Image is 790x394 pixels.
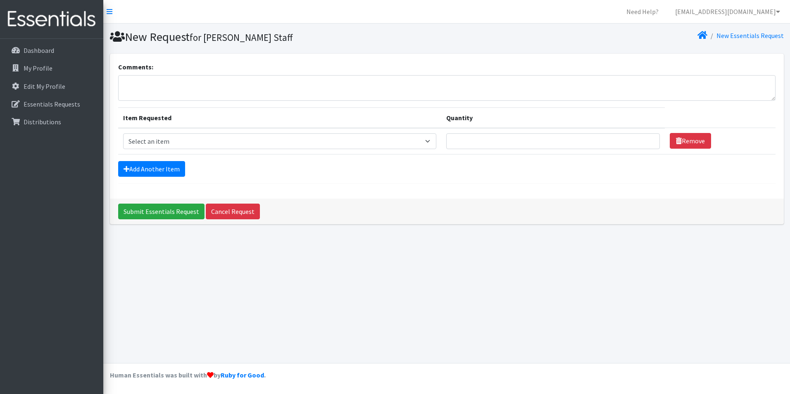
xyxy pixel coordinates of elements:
[24,82,65,90] p: Edit My Profile
[24,100,80,108] p: Essentials Requests
[3,78,100,95] a: Edit My Profile
[110,30,444,44] h1: New Request
[670,133,711,149] a: Remove
[24,46,54,55] p: Dashboard
[206,204,260,219] a: Cancel Request
[3,42,100,59] a: Dashboard
[118,161,185,177] a: Add Another Item
[620,3,665,20] a: Need Help?
[669,3,787,20] a: [EMAIL_ADDRESS][DOMAIN_NAME]
[441,107,665,128] th: Quantity
[24,64,52,72] p: My Profile
[118,204,205,219] input: Submit Essentials Request
[3,5,100,33] img: HumanEssentials
[3,96,100,112] a: Essentials Requests
[716,31,784,40] a: New Essentials Request
[190,31,293,43] small: for [PERSON_NAME] Staff
[118,107,442,128] th: Item Requested
[110,371,266,379] strong: Human Essentials was built with by .
[3,114,100,130] a: Distributions
[24,118,61,126] p: Distributions
[118,62,153,72] label: Comments:
[3,60,100,76] a: My Profile
[221,371,264,379] a: Ruby for Good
